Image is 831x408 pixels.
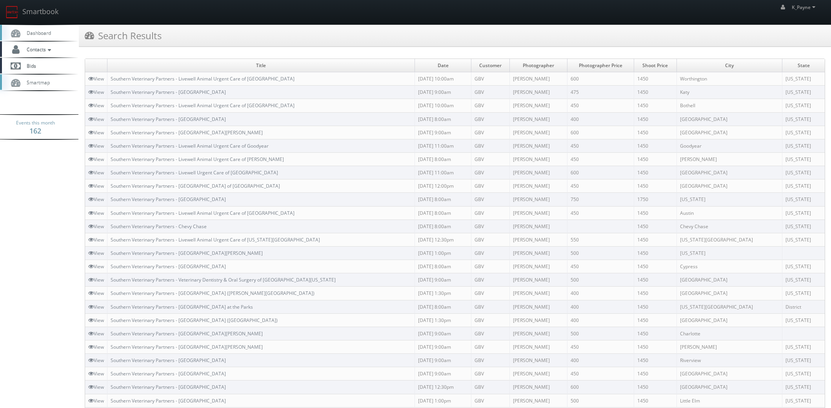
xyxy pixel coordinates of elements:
a: View [88,129,104,136]
td: 1450 [634,206,677,220]
a: Southern Veterinary Partners - [GEOGRAPHIC_DATA] ([PERSON_NAME][GEOGRAPHIC_DATA]) [111,290,315,296]
a: View [88,89,104,95]
td: City [676,59,782,72]
a: Southern Veterinary Partners - Veterinary Dentistry & Oral Surgery of [GEOGRAPHIC_DATA][US_STATE] [111,276,336,283]
td: [DATE] 8:00am [415,112,471,126]
h3: Search Results [85,29,162,42]
td: Austin [676,206,782,220]
td: [US_STATE] [782,354,825,367]
a: Southern Veterinary Partners - [GEOGRAPHIC_DATA][PERSON_NAME] [111,250,263,256]
td: [PERSON_NAME] [509,354,567,367]
a: Southern Veterinary Partners - Livewell Animal Urgent Care of [GEOGRAPHIC_DATA] [111,210,295,216]
td: Bothell [676,99,782,112]
td: [GEOGRAPHIC_DATA] [676,367,782,381]
td: 600 [567,72,634,86]
a: Southern Veterinary Partners - [GEOGRAPHIC_DATA] [111,370,226,377]
td: 1450 [634,246,677,260]
td: Date [415,59,471,72]
td: [US_STATE] [782,112,825,126]
td: GBV [471,340,509,353]
a: View [88,290,104,296]
td: [US_STATE] [782,152,825,166]
td: Worthington [676,72,782,86]
td: 1450 [634,367,677,381]
a: Southern Veterinary Partners - Chevy Chase [111,223,207,230]
a: View [88,276,104,283]
td: 400 [567,112,634,126]
td: GBV [471,354,509,367]
td: Riverview [676,354,782,367]
a: View [88,250,104,256]
td: [DATE] 8:00am [415,220,471,233]
span: K_Payne [792,4,818,11]
td: GBV [471,367,509,381]
td: 500 [567,246,634,260]
td: 1450 [634,112,677,126]
td: [US_STATE] [782,86,825,99]
td: [PERSON_NAME] [509,340,567,353]
td: GBV [471,166,509,179]
td: [PERSON_NAME] [509,139,567,152]
td: [PERSON_NAME] [509,193,567,206]
td: GBV [471,86,509,99]
td: [PERSON_NAME] [509,327,567,340]
a: Southern Veterinary Partners - [GEOGRAPHIC_DATA] [111,116,226,123]
td: 450 [567,260,634,273]
td: [US_STATE] [782,139,825,152]
td: GBV [471,394,509,407]
td: [GEOGRAPHIC_DATA] [676,313,782,327]
td: [DATE] 8:00am [415,152,471,166]
td: 1450 [634,72,677,86]
td: [US_STATE][GEOGRAPHIC_DATA] [676,300,782,313]
td: 450 [567,99,634,112]
td: Goodyear [676,139,782,152]
a: Southern Veterinary Partners - [GEOGRAPHIC_DATA][PERSON_NAME] [111,330,263,337]
a: View [88,317,104,324]
td: GBV [471,273,509,287]
a: View [88,236,104,243]
td: 1450 [634,179,677,193]
td: [GEOGRAPHIC_DATA] [676,126,782,139]
span: Events this month [16,119,55,127]
td: GBV [471,206,509,220]
td: [US_STATE] [782,381,825,394]
td: [PERSON_NAME] [509,394,567,407]
td: 450 [567,152,634,166]
td: [US_STATE] [782,313,825,327]
td: 1450 [634,394,677,407]
span: Bids [23,62,36,69]
td: Chevy Chase [676,220,782,233]
td: 1450 [634,126,677,139]
td: [US_STATE] [676,193,782,206]
td: [PERSON_NAME] [509,260,567,273]
a: Southern Veterinary Partners - Livewell Animal Urgent Care of [GEOGRAPHIC_DATA] [111,75,295,82]
a: Southern Veterinary Partners - Livewell Urgent Care of [GEOGRAPHIC_DATA] [111,169,278,176]
td: GBV [471,381,509,394]
td: Cypress [676,260,782,273]
a: Southern Veterinary Partners - Livewell Animal Urgent Care of [US_STATE][GEOGRAPHIC_DATA] [111,236,320,243]
td: [US_STATE] [782,287,825,300]
td: [PERSON_NAME] [509,112,567,126]
a: Southern Veterinary Partners - [GEOGRAPHIC_DATA] ([GEOGRAPHIC_DATA]) [111,317,278,324]
img: smartbook-logo.png [6,6,18,18]
td: 1450 [634,327,677,340]
td: [DATE] 1:30pm [415,287,471,300]
td: GBV [471,327,509,340]
td: [PERSON_NAME] [509,179,567,193]
td: GBV [471,300,509,313]
td: 1450 [634,233,677,246]
td: [GEOGRAPHIC_DATA] [676,287,782,300]
td: 500 [567,327,634,340]
a: View [88,357,104,364]
a: Southern Veterinary Partners - [GEOGRAPHIC_DATA] at the Parks [111,304,253,310]
td: [DATE] 10:00am [415,72,471,86]
td: [DATE] 9:00am [415,340,471,353]
td: [PERSON_NAME] [676,152,782,166]
td: Little Elm [676,394,782,407]
td: 600 [567,381,634,394]
td: [DATE] 9:00am [415,354,471,367]
a: Southern Veterinary Partners - [GEOGRAPHIC_DATA] [111,196,226,203]
td: GBV [471,112,509,126]
td: 1750 [634,193,677,206]
td: 1450 [634,340,677,353]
